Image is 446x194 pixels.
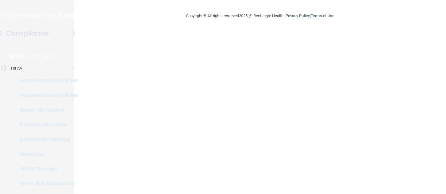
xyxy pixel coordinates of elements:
[4,136,88,143] p: Emergency Planning
[4,166,88,172] p: HIPAA Checklist
[4,151,88,157] p: Resources
[311,13,334,18] a: Terms of Use
[6,29,49,38] h4: Compliance
[11,65,22,72] p: HIPAA
[4,92,88,98] p: Documents and Policies
[27,52,60,60] p: Learn More!
[148,6,372,26] div: Copyright © All rights reserved 2025 @ Rectangle Health | |
[4,107,88,113] p: Report an Incident
[286,13,310,18] a: Privacy Policy
[4,78,88,84] p: Documents and Policies
[4,122,88,128] p: Business Associates
[8,52,24,60] p: HIPAA
[4,181,88,187] p: HIPAA Risk Assessment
